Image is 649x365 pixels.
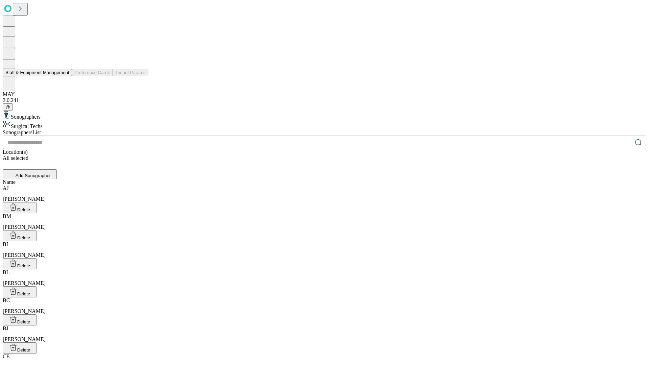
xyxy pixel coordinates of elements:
[3,241,8,247] span: BI
[5,104,10,109] span: @
[3,97,646,103] div: 2.0.241
[3,241,646,258] div: [PERSON_NAME]
[3,129,646,136] div: Sonographers List
[3,155,646,161] div: All selected
[17,347,30,352] span: Delete
[3,314,37,325] button: Delete
[17,291,30,296] span: Delete
[3,325,8,331] span: BJ
[3,230,37,241] button: Delete
[3,91,646,97] div: MAY
[3,354,9,359] span: CE
[3,169,57,179] button: Add Sonographer
[3,269,646,286] div: [PERSON_NAME]
[3,103,13,111] button: @
[113,69,148,76] button: Tenant Params
[3,297,646,314] div: [PERSON_NAME]
[17,235,30,240] span: Delete
[3,111,646,120] div: Sonographers
[3,185,646,202] div: [PERSON_NAME]
[17,207,30,212] span: Delete
[17,263,30,268] span: Delete
[16,173,51,178] span: Add Sonographer
[3,149,28,155] span: Location(s)
[3,202,37,213] button: Delete
[3,325,646,342] div: [PERSON_NAME]
[72,69,113,76] button: Preference Cards
[3,120,646,129] div: Surgical Techs
[3,179,646,185] div: Name
[3,185,9,191] span: AJ
[3,213,11,219] span: BM
[3,269,9,275] span: BL
[3,342,37,354] button: Delete
[3,213,646,230] div: [PERSON_NAME]
[3,69,72,76] button: Staff & Equipment Management
[3,297,10,303] span: BC
[17,319,30,324] span: Delete
[3,286,37,297] button: Delete
[3,258,37,269] button: Delete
